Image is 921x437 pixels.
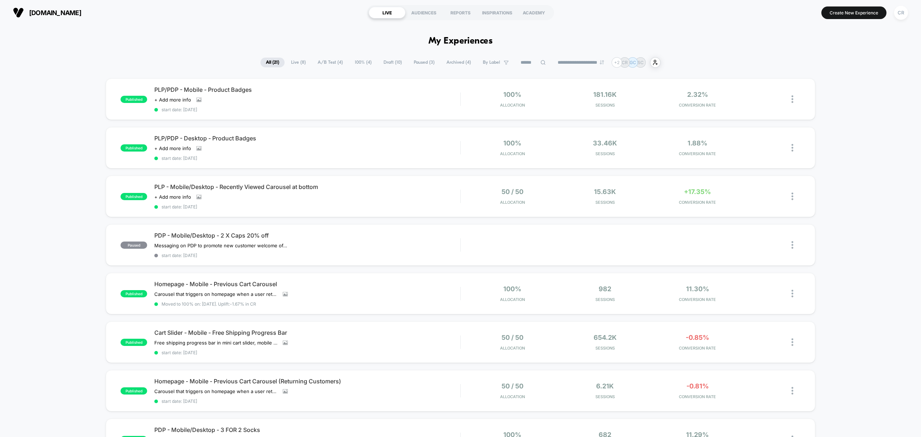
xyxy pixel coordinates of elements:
[503,139,521,147] span: 100%
[408,58,440,67] span: Paused ( 3 )
[500,200,525,205] span: Allocation
[892,5,910,20] button: CR
[154,253,460,258] span: start date: [DATE]
[561,346,649,351] span: Sessions
[441,58,476,67] span: Archived ( 4 )
[653,297,742,302] span: CONVERSION RATE
[121,96,147,103] span: published
[561,103,649,108] span: Sessions
[503,91,521,98] span: 100%
[688,139,707,147] span: 1.88%
[405,7,442,18] div: AUDIENCES
[369,7,405,18] div: LIVE
[599,285,611,293] span: 982
[502,334,523,341] span: 50 / 50
[154,378,460,385] span: Homepage - Mobile - Previous Cart Carousel (Returning Customers)
[121,242,147,249] span: paused
[684,188,711,195] span: +17.35%
[791,290,793,297] img: close
[121,387,147,395] span: published
[11,7,83,18] button: [DOMAIN_NAME]
[154,156,460,161] span: start date: [DATE]
[791,95,793,103] img: close
[791,144,793,152] img: close
[516,7,552,18] div: ACADEMY
[154,329,460,336] span: Cart Slider - Mobile - Free Shipping Progress Bar
[154,183,460,190] span: PLP - Mobile/Desktop - Recently Viewed Carousel at bottom
[622,60,628,65] p: CR
[500,103,525,108] span: Allocation
[653,394,742,399] span: CONVERSION RATE
[638,60,644,65] p: SC
[500,346,525,351] span: Allocation
[154,135,460,142] span: PLP/PDP - Desktop - Product Badges
[154,398,460,404] span: start date: [DATE]
[154,194,191,200] span: + Add more info
[612,57,622,68] div: + 2
[653,346,742,351] span: CONVERSION RATE
[13,7,24,18] img: Visually logo
[686,382,709,390] span: -0.81%
[162,301,256,307] span: Moved to 100% on: [DATE] . Uplift: -1.67% in CR
[561,394,649,399] span: Sessions
[121,193,147,200] span: published
[503,285,521,293] span: 100%
[442,7,479,18] div: REPORTS
[349,58,377,67] span: 100% ( 4 )
[121,290,147,297] span: published
[154,107,460,112] span: start date: [DATE]
[686,285,709,293] span: 11.30%
[154,204,460,210] span: start date: [DATE]
[561,151,649,156] span: Sessions
[686,334,709,341] span: -0.85%
[154,426,460,433] span: PDP - Mobile/Desktop - 3 FOR 2 Socks
[791,387,793,395] img: close
[29,9,81,17] span: [DOMAIN_NAME]
[154,243,288,248] span: Messaging on PDP to promote new customer welcome offer, this only shows to users who have not pur...
[428,36,493,46] h1: My Experiences
[154,280,460,288] span: Homepage - Mobile - Previous Cart Carousel
[593,139,617,147] span: 33.46k
[502,382,523,390] span: 50 / 50
[791,241,793,249] img: close
[121,339,147,346] span: published
[154,340,277,346] span: Free shipping progress bar in mini cart slider, mobile only
[821,6,886,19] button: Create New Experience
[894,6,908,20] div: CR
[154,232,460,239] span: PDP - Mobile/Desktop - 2 X Caps 20% off
[600,60,604,64] img: end
[596,382,614,390] span: 6.21k
[791,193,793,200] img: close
[260,58,285,67] span: All ( 21 )
[154,97,191,103] span: + Add more info
[653,200,742,205] span: CONVERSION RATE
[502,188,523,195] span: 50 / 50
[483,60,500,65] span: By Label
[154,86,460,93] span: PLP/PDP - Mobile - Product Badges
[500,151,525,156] span: Allocation
[154,350,460,355] span: start date: [DATE]
[653,151,742,156] span: CONVERSION RATE
[687,91,708,98] span: 2.32%
[479,7,516,18] div: INSPIRATIONS
[561,200,649,205] span: Sessions
[154,388,277,394] span: Carousel that triggers on homepage when a user returns and their cart has more than 0 items in it...
[154,145,191,151] span: + Add more info
[154,291,277,297] span: Carousel that triggers on homepage when a user returns and their cart has more than 0 items in it...
[630,60,636,65] p: GC
[653,103,742,108] span: CONVERSION RATE
[500,297,525,302] span: Allocation
[286,58,311,67] span: Live ( 8 )
[561,297,649,302] span: Sessions
[378,58,407,67] span: Draft ( 10 )
[791,338,793,346] img: close
[312,58,348,67] span: A/B Test ( 4 )
[594,188,616,195] span: 15.63k
[594,334,617,341] span: 654.2k
[500,394,525,399] span: Allocation
[121,144,147,152] span: published
[593,91,617,98] span: 181.16k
